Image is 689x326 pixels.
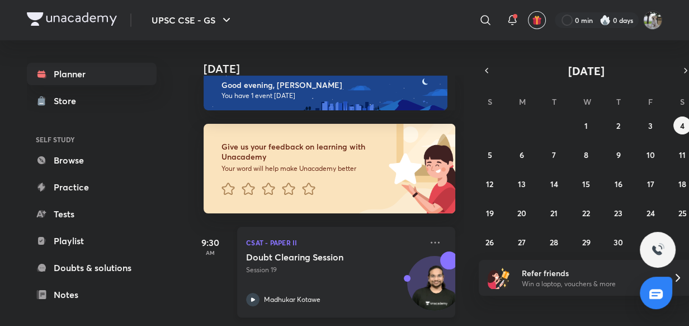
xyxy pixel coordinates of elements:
[678,208,687,218] abbr: October 25, 2025
[651,243,664,257] img: ttu
[518,237,526,248] abbr: October 27, 2025
[485,237,494,248] abbr: October 26, 2025
[145,9,240,31] button: UPSC CSE - GS
[583,96,591,107] abbr: Wednesday
[221,164,385,173] p: Your word will help make Unacademy better
[27,63,157,85] a: Planner
[568,63,605,78] span: [DATE]
[648,96,653,107] abbr: Friday
[513,204,531,222] button: October 20, 2025
[616,150,620,160] abbr: October 9, 2025
[577,204,595,222] button: October 22, 2025
[552,96,556,107] abbr: Tuesday
[646,208,654,218] abbr: October 24, 2025
[577,175,595,193] button: October 15, 2025
[532,15,542,25] img: avatar
[528,11,546,29] button: avatar
[488,150,492,160] abbr: October 5, 2025
[481,233,499,251] button: October 26, 2025
[648,120,653,131] abbr: October 3, 2025
[27,283,157,306] a: Notes
[27,90,157,112] a: Store
[488,96,492,107] abbr: Sunday
[577,146,595,164] button: October 8, 2025
[678,179,686,189] abbr: October 18, 2025
[27,230,157,252] a: Playlist
[488,267,510,289] img: referral
[600,15,611,26] img: streak
[641,233,659,251] button: October 31, 2025
[609,233,627,251] button: October 30, 2025
[519,96,526,107] abbr: Monday
[550,237,558,248] abbr: October 28, 2025
[616,120,620,131] abbr: October 2, 2025
[518,179,526,189] abbr: October 13, 2025
[520,150,524,160] abbr: October 6, 2025
[188,249,233,256] p: AM
[545,175,563,193] button: October 14, 2025
[550,208,558,218] abbr: October 21, 2025
[481,146,499,164] button: October 5, 2025
[27,176,157,198] a: Practice
[545,146,563,164] button: October 7, 2025
[550,179,558,189] abbr: October 14, 2025
[221,142,385,162] h6: Give us your feedback on learning with Unacademy
[221,91,437,100] p: You have 1 event [DATE]
[517,208,526,218] abbr: October 20, 2025
[609,146,627,164] button: October 9, 2025
[641,146,659,164] button: October 10, 2025
[481,175,499,193] button: October 12, 2025
[614,179,622,189] abbr: October 16, 2025
[609,117,627,134] button: October 2, 2025
[614,208,622,218] abbr: October 23, 2025
[513,146,531,164] button: October 6, 2025
[641,117,659,134] button: October 3, 2025
[643,11,662,30] img: Anjali Ror
[609,175,627,193] button: October 16, 2025
[522,279,659,289] p: Win a laptop, vouchers & more
[221,80,437,90] h6: Good evening, [PERSON_NAME]
[246,265,422,275] p: Session 19
[584,120,588,131] abbr: October 1, 2025
[27,12,117,29] a: Company Logo
[582,208,590,218] abbr: October 22, 2025
[27,12,117,26] img: Company Logo
[614,237,623,248] abbr: October 30, 2025
[486,208,494,218] abbr: October 19, 2025
[641,204,659,222] button: October 24, 2025
[246,252,385,263] h5: Doubt Clearing Session
[584,150,588,160] abbr: October 8, 2025
[577,117,595,134] button: October 1, 2025
[545,204,563,222] button: October 21, 2025
[641,175,659,193] button: October 17, 2025
[577,233,595,251] button: October 29, 2025
[408,262,461,316] img: Avatar
[545,233,563,251] button: October 28, 2025
[27,257,157,279] a: Doubts & solutions
[616,96,620,107] abbr: Thursday
[494,63,678,78] button: [DATE]
[54,94,83,108] div: Store
[680,96,685,107] abbr: Saturday
[27,203,157,225] a: Tests
[27,149,157,171] a: Browse
[246,236,422,249] p: CSAT - Paper II
[680,120,685,131] abbr: October 4, 2025
[513,233,531,251] button: October 27, 2025
[481,204,499,222] button: October 19, 2025
[486,179,493,189] abbr: October 12, 2025
[582,237,590,248] abbr: October 29, 2025
[646,150,654,160] abbr: October 10, 2025
[582,179,590,189] abbr: October 15, 2025
[646,179,654,189] abbr: October 17, 2025
[513,175,531,193] button: October 13, 2025
[351,124,455,213] img: feedback_image
[679,150,686,160] abbr: October 11, 2025
[27,130,157,149] h6: SELF STUDY
[264,295,320,305] p: Madhukar Kotawe
[609,204,627,222] button: October 23, 2025
[204,62,466,76] h4: [DATE]
[204,70,447,110] img: evening
[188,236,233,249] h5: 9:30
[552,150,556,160] abbr: October 7, 2025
